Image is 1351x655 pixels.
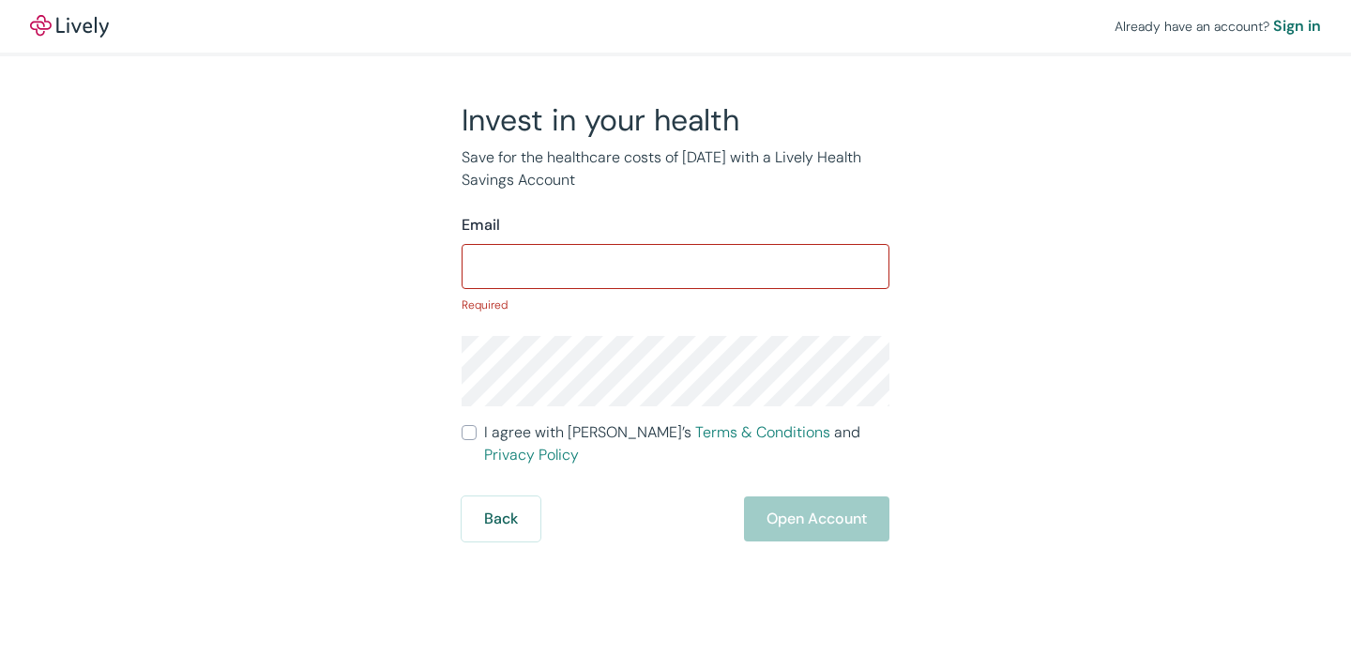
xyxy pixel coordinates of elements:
[462,146,889,191] p: Save for the healthcare costs of [DATE] with a Lively Health Savings Account
[1115,15,1321,38] div: Already have an account?
[695,422,830,442] a: Terms & Conditions
[462,496,540,541] button: Back
[484,445,579,465] a: Privacy Policy
[462,214,500,236] label: Email
[462,297,889,313] p: Required
[462,101,889,139] h2: Invest in your health
[1273,15,1321,38] a: Sign in
[484,421,889,466] span: I agree with [PERSON_NAME]’s and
